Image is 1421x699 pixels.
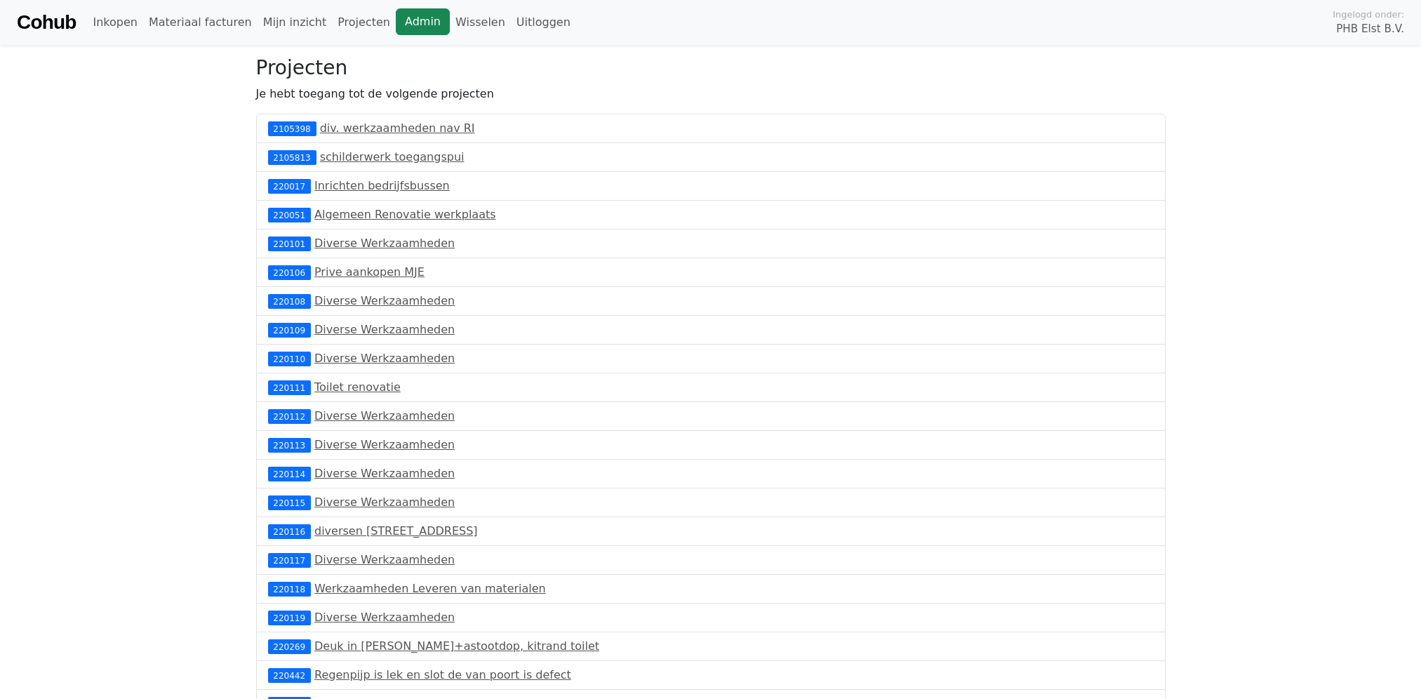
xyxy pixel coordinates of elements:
[332,8,396,36] a: Projecten
[268,323,311,337] div: 220109
[320,150,465,164] a: schilderwerk toegangspui
[268,179,311,193] div: 220017
[268,208,311,222] div: 220051
[268,121,316,135] div: 2105398
[268,438,311,452] div: 220113
[320,121,475,135] a: div. werkzaamheden nav RI
[314,237,455,250] a: Diverse Werkzaamheden
[511,8,576,36] a: Uitloggen
[314,380,401,394] a: Toilet renovatie
[314,611,455,624] a: Diverse Werkzaamheden
[268,495,311,510] div: 220115
[314,352,455,365] a: Diverse Werkzaamheden
[17,6,76,39] a: Cohub
[268,524,311,538] div: 220116
[314,467,455,480] a: Diverse Werkzaamheden
[268,150,316,164] div: 2105813
[87,8,142,36] a: Inkopen
[258,8,333,36] a: Mijn inzicht
[1336,21,1404,37] span: PHB Elst B.V.
[314,495,455,509] a: Diverse Werkzaamheden
[268,380,311,394] div: 220111
[314,582,546,595] a: Werkzaamheden Leveren van materialen
[256,56,1166,80] h3: Projecten
[268,668,311,682] div: 220442
[268,265,311,279] div: 220106
[1333,8,1404,21] span: Ingelogd onder:
[396,8,450,35] a: Admin
[450,8,511,36] a: Wisselen
[314,668,571,681] a: Regenpijp is lek en slot de van poort is defect
[143,8,258,36] a: Materiaal facturen
[314,553,455,566] a: Diverse Werkzaamheden
[314,265,425,279] a: Prive aankopen MJE
[256,86,1166,102] p: Je hebt toegang tot de volgende projecten
[268,639,311,653] div: 220269
[268,582,311,596] div: 220118
[314,524,478,538] a: diversen [STREET_ADDRESS]
[268,352,311,366] div: 220110
[314,179,450,192] a: Inrichten bedrijfsbussen
[268,237,311,251] div: 220101
[314,294,455,307] a: Diverse Werkzaamheden
[268,294,311,308] div: 220108
[314,438,455,451] a: Diverse Werkzaamheden
[268,467,311,481] div: 220114
[314,208,496,221] a: Algemeen Renovatie werkplaats
[314,323,455,336] a: Diverse Werkzaamheden
[314,409,455,422] a: Diverse Werkzaamheden
[268,409,311,423] div: 220112
[314,639,599,653] a: Deuk in [PERSON_NAME]+astootdop, kitrand toilet
[268,553,311,567] div: 220117
[268,611,311,625] div: 220119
